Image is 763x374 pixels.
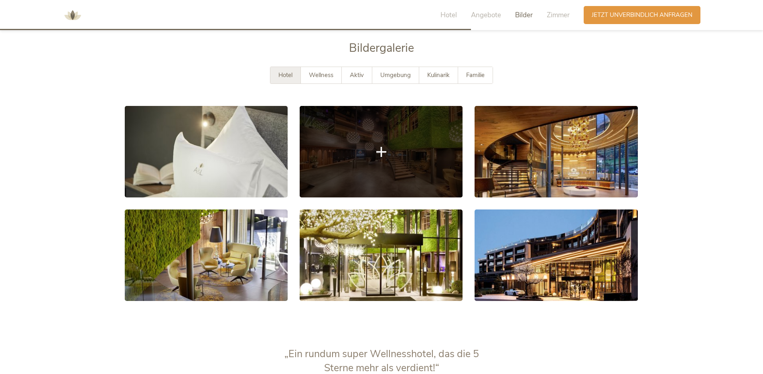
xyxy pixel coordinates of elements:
span: Umgebung [380,71,411,79]
span: Bildergalerie [349,40,414,56]
span: Hotel [278,71,292,79]
span: Familie [466,71,485,79]
span: Hotel [440,10,457,20]
img: AMONTI & LUNARIS Wellnessresort [61,3,85,27]
a: AMONTI & LUNARIS Wellnessresort [61,12,85,18]
span: Wellness [309,71,333,79]
span: Zimmer [547,10,570,20]
span: Angebote [471,10,501,20]
span: Aktiv [350,71,364,79]
span: Bilder [515,10,533,20]
span: Kulinarik [427,71,450,79]
span: Jetzt unverbindlich anfragen [592,11,692,19]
